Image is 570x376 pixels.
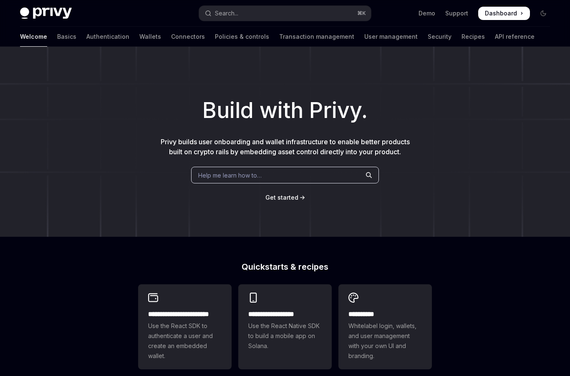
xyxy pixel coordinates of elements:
[138,263,432,271] h2: Quickstarts & recipes
[171,27,205,47] a: Connectors
[428,27,451,47] a: Security
[279,27,354,47] a: Transaction management
[57,27,76,47] a: Basics
[485,9,517,18] span: Dashboard
[348,321,422,361] span: Whitelabel login, wallets, and user management with your own UI and branding.
[199,6,371,21] button: Open search
[265,194,298,201] span: Get started
[198,171,262,180] span: Help me learn how to…
[419,9,435,18] a: Demo
[478,7,530,20] a: Dashboard
[265,193,298,202] a: Get started
[537,7,550,20] button: Toggle dark mode
[238,284,332,369] a: **** **** **** ***Use the React Native SDK to build a mobile app on Solana.
[148,321,222,361] span: Use the React SDK to authenticate a user and create an embedded wallet.
[86,27,129,47] a: Authentication
[357,10,366,17] span: ⌘ K
[215,8,238,18] div: Search...
[20,27,47,47] a: Welcome
[248,321,322,351] span: Use the React Native SDK to build a mobile app on Solana.
[161,138,410,156] span: Privy builds user onboarding and wallet infrastructure to enable better products built on crypto ...
[338,284,432,369] a: **** *****Whitelabel login, wallets, and user management with your own UI and branding.
[495,27,535,47] a: API reference
[445,9,468,18] a: Support
[215,27,269,47] a: Policies & controls
[364,27,418,47] a: User management
[20,8,72,19] img: dark logo
[13,94,557,127] h1: Build with Privy.
[462,27,485,47] a: Recipes
[139,27,161,47] a: Wallets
